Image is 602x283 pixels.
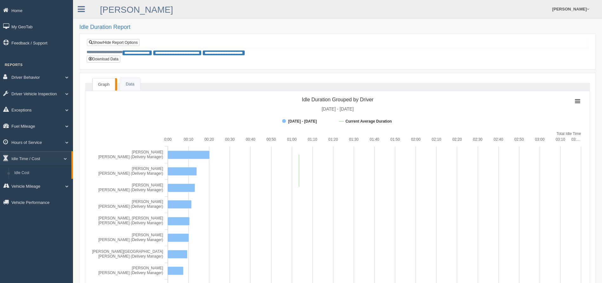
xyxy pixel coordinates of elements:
[432,137,441,142] text: 02:10
[246,137,255,142] text: 00:40
[535,137,545,142] text: 03:00
[98,188,163,192] tspan: [PERSON_NAME] (Delivery Manager)
[411,137,420,142] text: 02:00
[473,137,482,142] text: 02:30
[571,137,580,142] tspan: 03:…
[266,137,276,142] text: 00:50
[346,119,392,124] tspan: Current Average Duration
[92,249,163,254] tspan: [PERSON_NAME][GEOGRAPHIC_DATA]
[556,137,565,142] text: 03:10
[87,39,140,46] a: Show/Hide Report Options
[164,137,172,142] text: 0:00
[92,78,115,91] a: Graph
[287,137,297,142] text: 01:00
[322,106,354,111] tspan: [DATE] - [DATE]
[308,137,317,142] text: 01:10
[370,137,379,142] text: 01:40
[87,56,120,63] button: Download Data
[132,183,163,187] tspan: [PERSON_NAME]
[452,137,462,142] text: 02:20
[132,199,163,204] tspan: [PERSON_NAME]
[11,167,71,179] a: Idle Cost
[98,204,163,209] tspan: [PERSON_NAME] (Delivery Manager)
[288,119,317,124] tspan: [DATE] - [DATE]
[120,78,140,91] a: Data
[100,5,173,15] a: [PERSON_NAME]
[184,137,193,142] text: 00:10
[514,137,524,142] text: 02:50
[132,166,163,171] tspan: [PERSON_NAME]
[557,131,581,136] tspan: Total Idle Time
[98,171,163,176] tspan: [PERSON_NAME] (Delivery Manager)
[132,266,163,270] tspan: [PERSON_NAME]
[225,137,235,142] text: 00:30
[98,216,163,220] tspan: [PERSON_NAME], [PERSON_NAME]
[132,233,163,237] tspan: [PERSON_NAME]
[204,137,214,142] text: 00:20
[98,254,163,259] tspan: [PERSON_NAME] (Delivery Manager)
[390,137,400,142] text: 01:50
[494,137,503,142] text: 02:40
[132,150,163,154] tspan: [PERSON_NAME]
[98,271,163,275] tspan: [PERSON_NAME] (Delivery Manager)
[328,137,338,142] text: 01:20
[98,155,163,159] tspan: [PERSON_NAME] (Delivery Manager)
[302,97,374,102] tspan: Idle Duration Grouped by Driver
[98,221,163,225] tspan: [PERSON_NAME] (Delivery Manager)
[98,238,163,242] tspan: [PERSON_NAME] (Delivery Manager)
[349,137,359,142] text: 01:30
[79,24,596,30] h2: Idle Duration Report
